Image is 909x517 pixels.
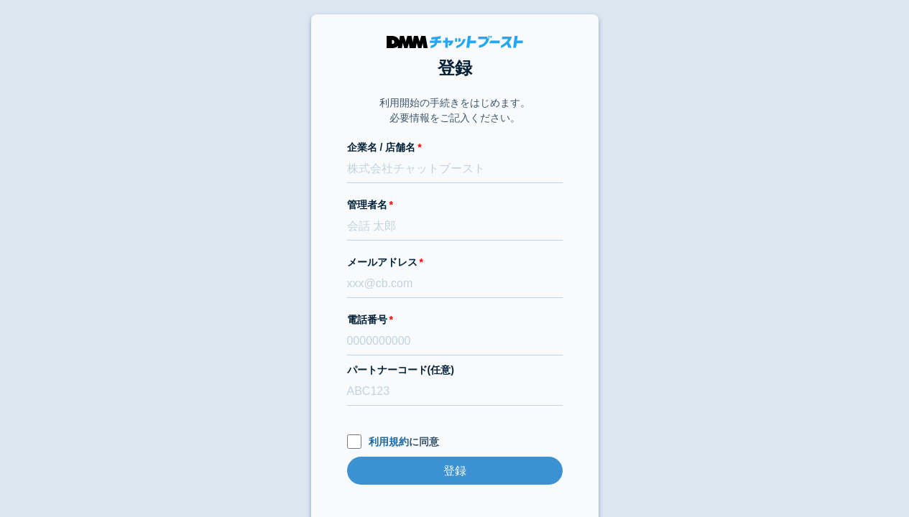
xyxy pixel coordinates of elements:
[369,436,409,447] a: 利用規約
[347,434,563,450] label: に同意
[347,270,563,298] input: xxx@cb.com
[347,213,563,241] input: 会話 太郎
[347,378,563,406] input: ABC123
[347,197,563,213] label: 管理者名
[347,457,563,485] input: 登録
[347,434,361,449] input: 利用規約に同意
[347,55,563,81] h1: 登録
[347,255,563,270] label: メールアドレス
[347,140,563,155] label: 企業名 / 店舗名
[347,155,563,183] input: 株式会社チャットブースト
[347,312,563,327] label: 電話番号
[347,327,563,355] input: 0000000000
[347,363,563,378] label: パートナーコード(任意)
[387,36,523,48] img: DMMチャットブースト
[379,96,530,126] p: 利用開始の手続きをはじめます。 必要情報をご記入ください。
